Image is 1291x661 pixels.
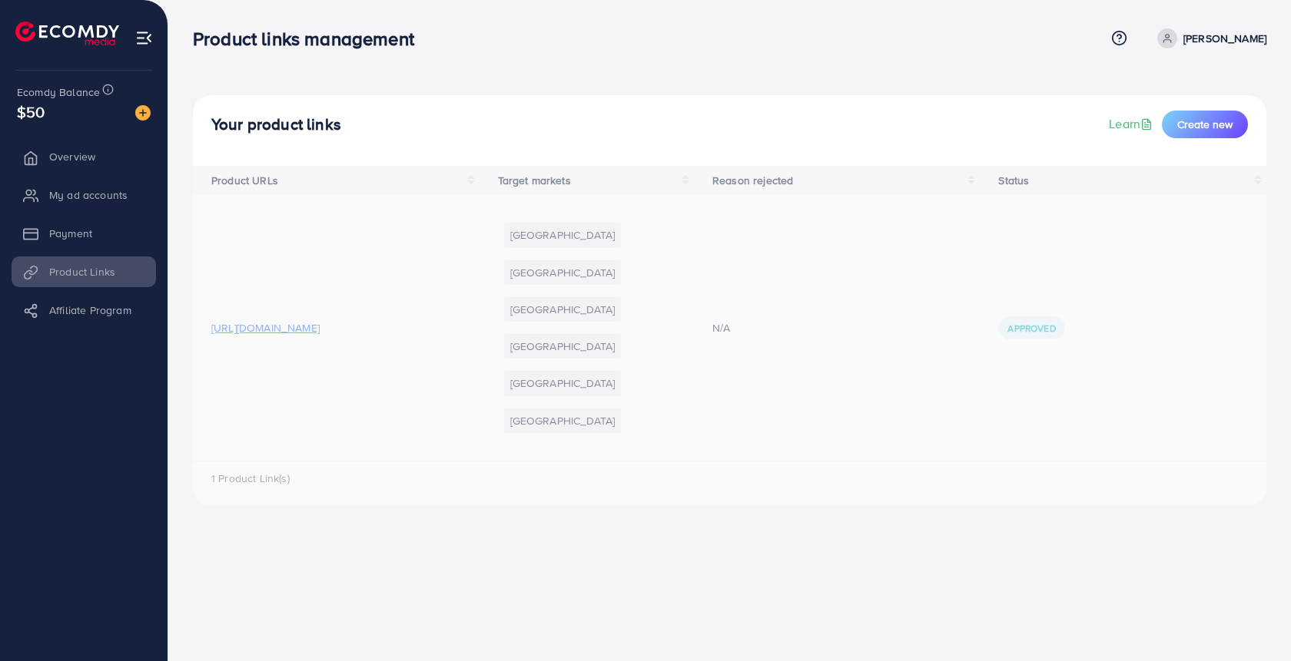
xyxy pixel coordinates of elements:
p: [PERSON_NAME] [1183,29,1266,48]
img: image [135,105,151,121]
img: logo [15,21,119,45]
span: $50 [17,101,45,123]
span: Create new [1177,117,1233,132]
h4: Your product links [211,115,341,134]
img: menu [135,29,153,47]
h3: Product links management [193,28,426,50]
span: Ecomdy Balance [17,84,100,100]
a: [PERSON_NAME] [1151,28,1266,48]
a: Learn [1109,115,1156,133]
button: Create new [1162,111,1248,138]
